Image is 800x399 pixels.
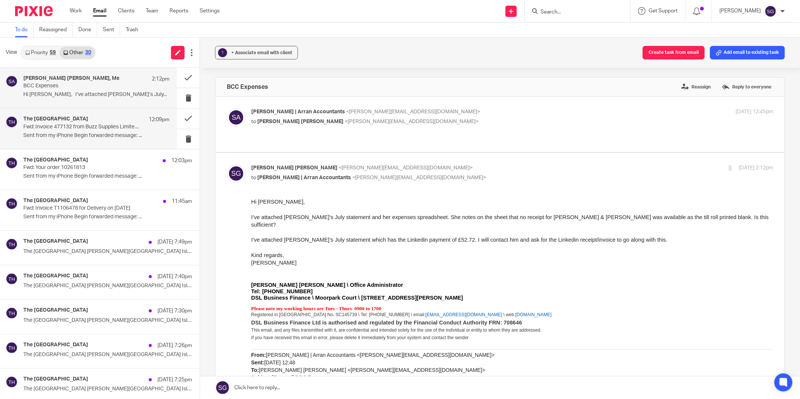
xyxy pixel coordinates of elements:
span: [PERSON_NAME] | Arran Accountants [251,109,345,114]
span: [PERSON_NAME] [PERSON_NAME] [251,165,337,171]
a: Priority59 [21,47,60,59]
img: svg%3E [227,164,246,183]
h4: The [GEOGRAPHIC_DATA] [23,273,88,279]
a: Reassigned [39,23,73,37]
p: [DATE] 7:26pm [157,342,192,349]
p: [DATE] 7:25pm [157,376,192,384]
span: <[PERSON_NAME][EMAIL_ADDRESS][DOMAIN_NAME]> [339,165,473,171]
p: 11:45am [172,198,192,205]
a: Trash [126,23,144,37]
img: Pixie [15,6,53,16]
h4: The [GEOGRAPHIC_DATA] [23,307,88,314]
a: Team [146,7,158,15]
span: + Associate email with client [231,50,292,55]
img: svg%3E [765,5,777,17]
img: svg%3E [6,376,18,388]
span: to [251,119,256,124]
img: svg%3E [6,273,18,285]
a: Reports [169,7,188,15]
p: 12:03pm [171,157,192,164]
img: svg%3E [6,75,18,87]
p: The [GEOGRAPHIC_DATA] [PERSON_NAME][GEOGRAPHIC_DATA] Isle of... [23,317,192,324]
a: Settings [200,7,220,15]
a: [EMAIL_ADDRESS][DOMAIN_NAME] [174,114,251,119]
a: To do [15,23,34,37]
a: Clients [118,7,134,15]
p: Fwd: Invoice 477132 from Buzz Supplies Limited - [DATE] [23,124,140,130]
h4: BCC Expenses [227,83,268,91]
input: Search [540,9,608,16]
span: [PERSON_NAME] | Arran Accountants [257,175,351,180]
span: [PERSON_NAME] [PERSON_NAME] [257,119,344,124]
span: <[PERSON_NAME][EMAIL_ADDRESS][DOMAIN_NAME]> [346,109,480,114]
span: <[PERSON_NAME][EMAIL_ADDRESS][DOMAIN_NAME]> [352,175,486,180]
p: [DATE] 2:12pm [739,164,773,172]
p: [DATE] 12:45pm [736,108,773,116]
a: Done [78,23,97,37]
a: Work [70,7,82,15]
img: svg%3E [6,198,18,210]
p: The [GEOGRAPHIC_DATA] [PERSON_NAME][GEOGRAPHIC_DATA] Isle of... [23,352,192,358]
span: Get Support [649,8,678,14]
span: View [6,49,17,56]
div: 30 [85,50,91,55]
h4: The [GEOGRAPHIC_DATA] [23,116,88,122]
p: Sent from my iPhone Begin forwarded message: ... [23,132,169,139]
p: [DATE] 7:49pm [157,238,192,246]
span: <[PERSON_NAME][EMAIL_ADDRESS][DOMAIN_NAME]> [345,119,479,124]
a: Sent [103,23,120,37]
h4: The [GEOGRAPHIC_DATA] [23,238,88,245]
p: Fwd: Your order 10261813 [23,164,158,171]
h4: The [GEOGRAPHIC_DATA] [23,198,88,204]
p: The [GEOGRAPHIC_DATA] [PERSON_NAME][GEOGRAPHIC_DATA] Isle of... [23,386,192,392]
p: BCC Expenses [23,83,140,89]
h4: The [GEOGRAPHIC_DATA] [23,157,88,163]
label: Reply to everyone [720,81,773,93]
img: svg%3E [6,157,18,169]
div: ? [218,48,227,57]
div: 59 [50,50,56,55]
a: [DOMAIN_NAME] [264,114,301,119]
p: Sent from my iPhone Begin forwarded message: ... [23,214,192,220]
label: Reassign [679,81,713,93]
h4: [PERSON_NAME] [PERSON_NAME], Me [23,75,119,82]
p: Hi [PERSON_NAME], I’ve attached [PERSON_NAME]’s July... [23,91,169,98]
h4: The [GEOGRAPHIC_DATA] [23,376,88,382]
button: ? + Associate email with client [215,46,298,59]
p: [DATE] 7:40pm [157,273,192,280]
span: to [251,175,256,180]
img: svg%3E [6,116,18,128]
img: svg%3E [227,108,246,127]
a: Other30 [60,47,95,59]
img: svg%3E [6,238,18,250]
h4: The [GEOGRAPHIC_DATA] [23,342,88,348]
p: [PERSON_NAME] [719,7,761,15]
p: Fwd: Invoice T1106478 for Delivery on [DATE] [23,205,158,212]
p: Sent from my iPhone Begin forwarded message: ... [23,173,192,180]
span: \ web: [252,114,264,119]
a: Email [93,7,107,15]
img: svg%3E [6,307,18,319]
p: [DATE] 7:30pm [157,307,192,315]
button: Create task from email [643,46,705,59]
img: svg%3E [6,342,18,354]
button: Add email to existing task [710,46,785,59]
p: 12:09pm [149,116,169,123]
p: The [GEOGRAPHIC_DATA] [PERSON_NAME][GEOGRAPHIC_DATA] Isle of... [23,283,192,289]
p: The [GEOGRAPHIC_DATA] [PERSON_NAME][GEOGRAPHIC_DATA] Isle of... [23,248,192,255]
p: 2:12pm [152,75,169,83]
